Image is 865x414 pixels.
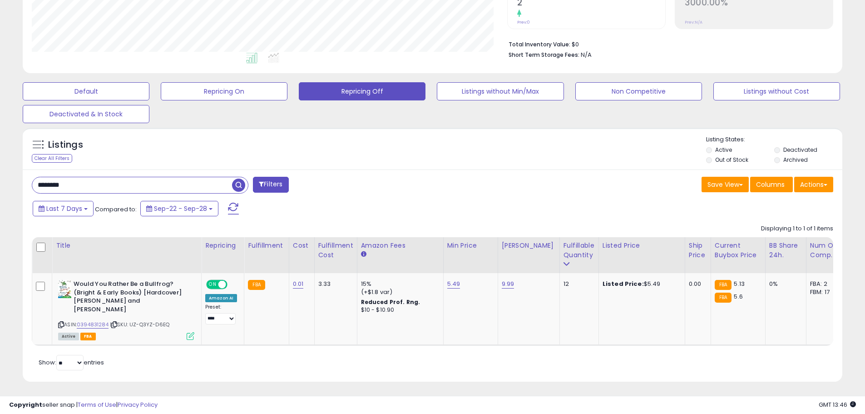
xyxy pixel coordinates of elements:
[563,241,595,260] div: Fulfillable Quantity
[810,241,843,260] div: Num of Comp.
[734,279,745,288] span: 5.13
[581,50,592,59] span: N/A
[810,280,840,288] div: FBA: 2
[715,293,732,303] small: FBA
[509,38,826,49] li: $0
[58,280,71,298] img: 51u+vauOjSL._SL40_.jpg
[713,82,840,100] button: Listings without Cost
[318,241,353,260] div: Fulfillment Cost
[9,400,42,409] strong: Copyright
[248,280,265,290] small: FBA
[734,292,742,301] span: 5.6
[80,333,96,340] span: FBA
[161,82,287,100] button: Repricing On
[361,288,436,296] div: (+$1.8 var)
[810,288,840,296] div: FBM: 17
[361,241,440,250] div: Amazon Fees
[46,204,82,213] span: Last 7 Days
[361,298,420,306] b: Reduced Prof. Rng.
[502,241,556,250] div: [PERSON_NAME]
[205,241,240,250] div: Repricing
[689,241,707,260] div: Ship Price
[447,279,460,289] a: 5.49
[39,358,104,367] span: Show: entries
[756,180,785,189] span: Columns
[318,280,350,288] div: 3.33
[715,146,732,154] label: Active
[447,241,494,250] div: Min Price
[603,280,678,288] div: $5.49
[110,321,169,328] span: | SKU: UZ-Q3YZ-D6EQ
[715,280,732,290] small: FBA
[293,241,311,250] div: Cost
[23,105,149,123] button: Deactivated & In Stock
[95,205,137,214] span: Compared to:
[685,20,702,25] small: Prev: N/A
[253,177,288,193] button: Filters
[819,400,856,409] span: 2025-10-6 13:46 GMT
[715,241,761,260] div: Current Buybox Price
[32,154,72,163] div: Clear All Filters
[437,82,563,100] button: Listings without Min/Max
[706,135,842,144] p: Listing States:
[361,306,436,314] div: $10 - $10.90
[783,156,808,164] label: Archived
[77,321,109,329] a: 0394831284
[361,280,436,288] div: 15%
[769,241,802,260] div: BB Share 24h.
[33,201,94,216] button: Last 7 Days
[248,241,285,250] div: Fulfillment
[794,177,833,192] button: Actions
[226,281,241,289] span: OFF
[517,20,530,25] small: Prev: 0
[603,279,644,288] b: Listed Price:
[575,82,702,100] button: Non Competitive
[563,280,592,288] div: 12
[78,400,116,409] a: Terms of Use
[761,224,833,233] div: Displaying 1 to 1 of 1 items
[58,280,194,339] div: ASIN:
[140,201,218,216] button: Sep-22 - Sep-28
[750,177,793,192] button: Columns
[299,82,425,100] button: Repricing Off
[769,280,799,288] div: 0%
[361,250,366,259] small: Amazon Fees.
[48,139,83,151] h5: Listings
[56,241,198,250] div: Title
[9,401,158,409] div: seller snap | |
[205,304,237,324] div: Preset:
[118,400,158,409] a: Privacy Policy
[509,51,579,59] b: Short Term Storage Fees:
[689,280,704,288] div: 0.00
[293,279,304,289] a: 0.01
[74,280,184,316] b: Would You Rather Be a Bullfrog? (Bright & Early Books) [Hardcover] [PERSON_NAME] and [PERSON_NAME]
[23,82,149,100] button: Default
[603,241,681,250] div: Listed Price
[205,294,237,302] div: Amazon AI
[509,40,570,48] b: Total Inventory Value:
[702,177,749,192] button: Save View
[207,281,218,289] span: ON
[783,146,817,154] label: Deactivated
[154,204,207,213] span: Sep-22 - Sep-28
[715,156,748,164] label: Out of Stock
[502,279,514,289] a: 9.99
[58,333,79,340] span: All listings currently available for purchase on Amazon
